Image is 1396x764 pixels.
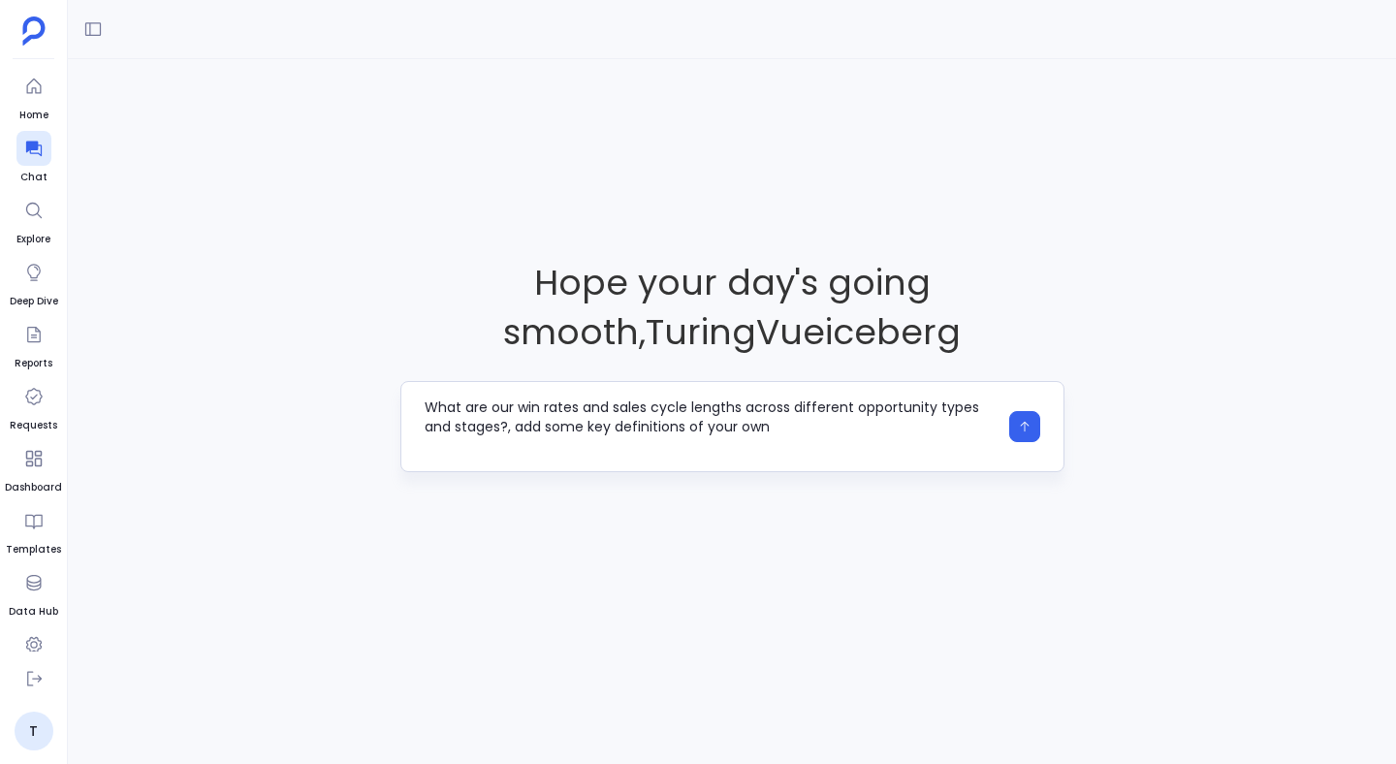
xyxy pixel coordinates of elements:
a: Requests [10,379,57,433]
span: Reports [15,356,52,371]
textarea: What are our win rates and sales cycle lengths across different opportunity types and stages?, ad... [425,398,998,456]
span: Templates [6,542,61,557]
span: Explore [16,232,51,247]
span: Home [16,108,51,123]
a: Chat [16,131,51,185]
a: Deep Dive [10,255,58,309]
a: Reports [15,317,52,371]
a: Templates [6,503,61,557]
img: petavue logo [22,16,46,46]
a: Home [16,69,51,123]
span: Chat [16,170,51,185]
span: Data Hub [9,604,58,620]
a: Settings [12,627,56,682]
span: Hope your day's going smooth , TuringVueiceberg [400,258,1064,358]
span: Deep Dive [10,294,58,309]
a: Explore [16,193,51,247]
a: Data Hub [9,565,58,620]
span: Requests [10,418,57,433]
span: Dashboard [5,480,62,495]
a: Dashboard [5,441,62,495]
a: T [15,712,53,750]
